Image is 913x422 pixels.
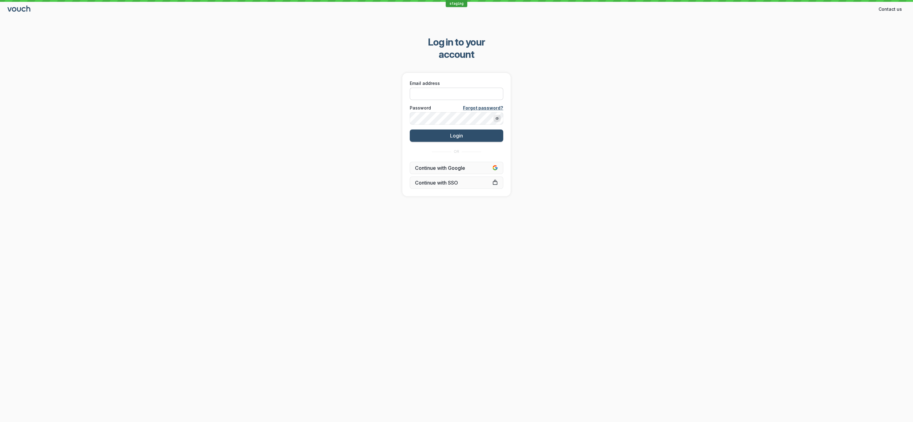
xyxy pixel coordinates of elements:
span: Login [450,133,463,139]
span: Password [410,105,431,111]
span: Continue with Google [415,165,498,171]
span: Log in to your account [411,36,503,61]
a: Go to sign in [7,7,31,12]
a: Forgot password? [463,105,503,111]
span: Contact us [879,6,902,12]
span: Continue with SSO [415,180,498,186]
button: Login [410,129,503,142]
button: Show password [493,115,501,122]
button: Continue with Google [410,162,503,174]
span: Email address [410,80,440,86]
span: OR [454,149,459,154]
a: Continue with SSO [410,177,503,189]
button: Contact us [875,4,906,14]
